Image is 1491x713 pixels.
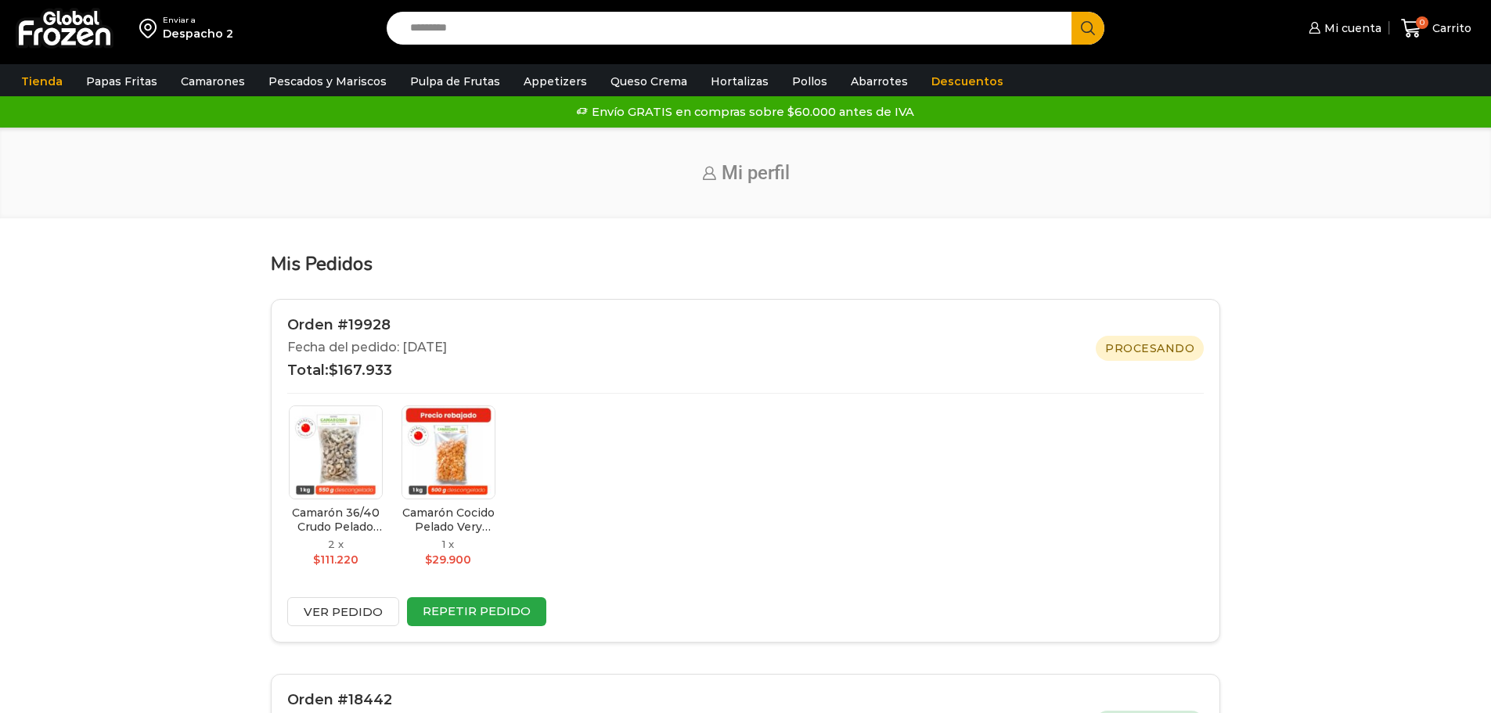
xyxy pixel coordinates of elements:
[163,26,233,41] div: Despacho 2
[516,67,595,96] a: Appetizers
[287,339,447,357] div: Fecha del pedido: [DATE]
[402,506,495,534] div: Camarón Cocido Pelado Very Small - Bronze - Caja 10 kg
[329,362,338,379] span: $
[843,67,916,96] a: Abarrotes
[78,67,165,96] a: Papas Fritas
[722,162,790,184] span: Mi perfil
[313,553,320,567] span: $
[328,537,344,552] div: 2 x
[1305,13,1381,44] a: Mi cuenta
[1071,12,1104,45] button: Search button
[1397,10,1475,47] a: 0 Carrito
[425,553,432,567] span: $
[287,597,399,626] a: Ver pedido
[603,67,695,96] a: Queso Crema
[261,67,394,96] a: Pescados y Mariscos
[281,399,391,580] a: Camarón 36/40 Crudo Pelado sin Vena - Bronze - Caja 10 kg 2 x $111.220
[1096,336,1204,361] div: Procesando
[173,67,253,96] a: Camarones
[394,399,503,574] a: Camarón Cocido Pelado Very Small - Bronze - Caja 10 kg 1 x $29.900
[784,67,835,96] a: Pollos
[402,405,495,499] img: Camarón Cocido Pelado Very Small - Bronze - Caja 10 kg
[425,553,471,567] span: 29.900
[287,690,447,711] div: Orden #18442
[442,537,454,552] div: 1 x
[271,253,1220,275] h2: Mis Pedidos
[289,506,383,534] div: Camarón 36/40 Crudo Pelado sin Vena - Bronze - Caja 10 kg
[703,67,776,96] a: Hortalizas
[924,67,1011,96] a: Descuentos
[287,315,447,336] div: Orden #19928
[289,405,383,499] img: Camarón 36/40 Crudo Pelado sin Vena - Bronze - Caja 10 kg
[1320,20,1381,36] span: Mi cuenta
[1428,20,1471,36] span: Carrito
[163,15,233,26] div: Enviar a
[139,15,163,41] img: address-field-icon.svg
[407,597,546,626] a: Repetir pedido
[13,67,70,96] a: Tienda
[402,67,508,96] a: Pulpa de Frutas
[313,553,358,567] span: 111.220
[329,362,392,379] span: 167.933
[1416,16,1428,29] span: 0
[287,361,447,381] div: Total:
